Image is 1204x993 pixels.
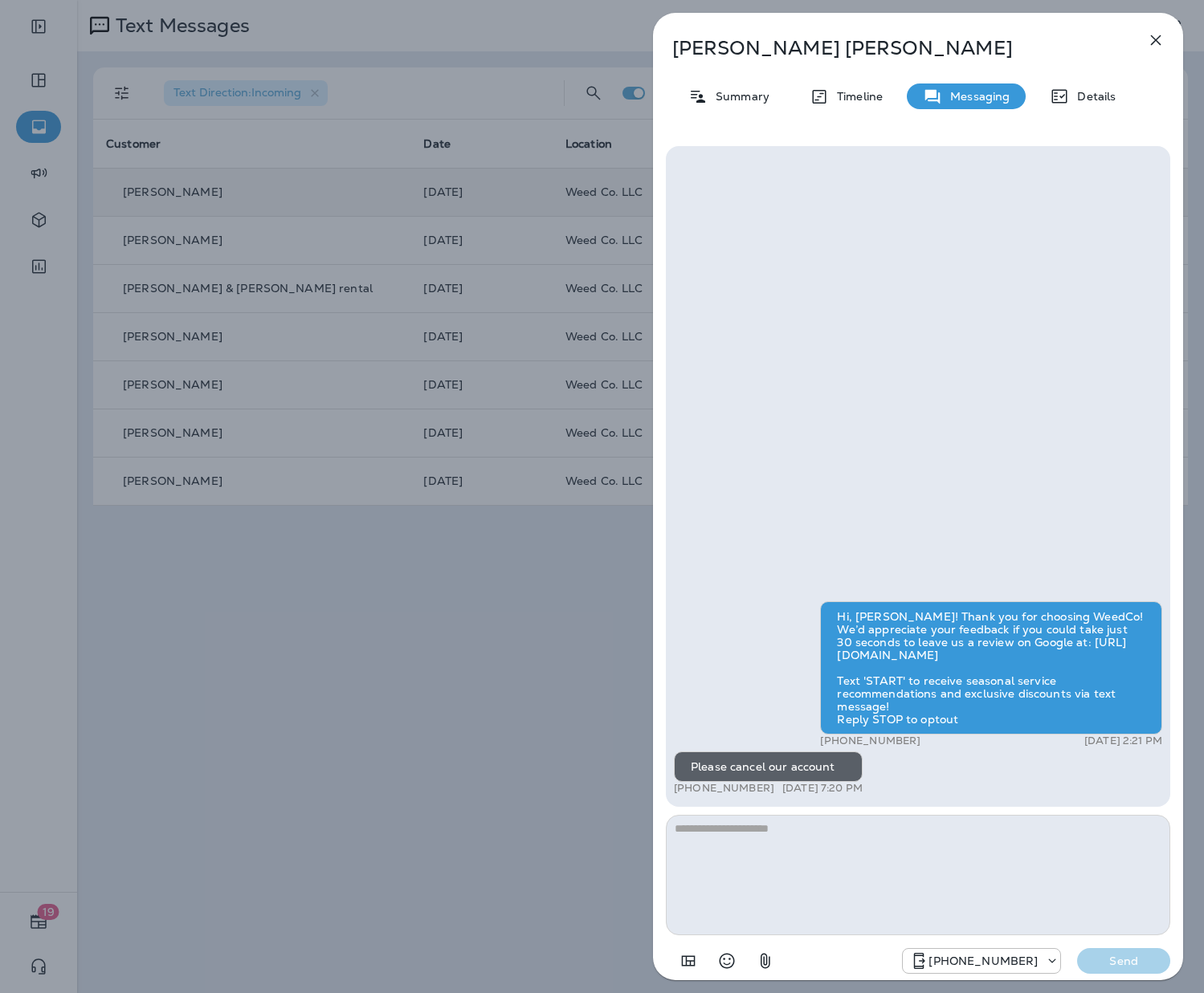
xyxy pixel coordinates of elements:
[942,90,1010,103] p: Messaging
[708,90,769,103] p: Summary
[711,945,743,977] button: Select an emoji
[674,751,863,782] div: Please cancel our account
[903,951,1060,971] div: +1 (520) 441-8407
[1069,90,1116,103] p: Details
[829,90,883,103] p: Timeline
[782,782,863,795] p: [DATE] 7:20 PM
[672,37,1111,59] p: [PERSON_NAME] [PERSON_NAME]
[929,954,1038,967] p: [PHONE_NUMBER]
[820,601,1162,735] div: Hi, [PERSON_NAME]! Thank you for choosing WeedCo! We’d appreciate your feedback if you could take...
[1084,735,1162,747] p: [DATE] 2:21 PM
[672,945,704,977] button: Add in a premade template
[820,735,920,747] p: [PHONE_NUMBER]
[674,782,774,795] p: [PHONE_NUMBER]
